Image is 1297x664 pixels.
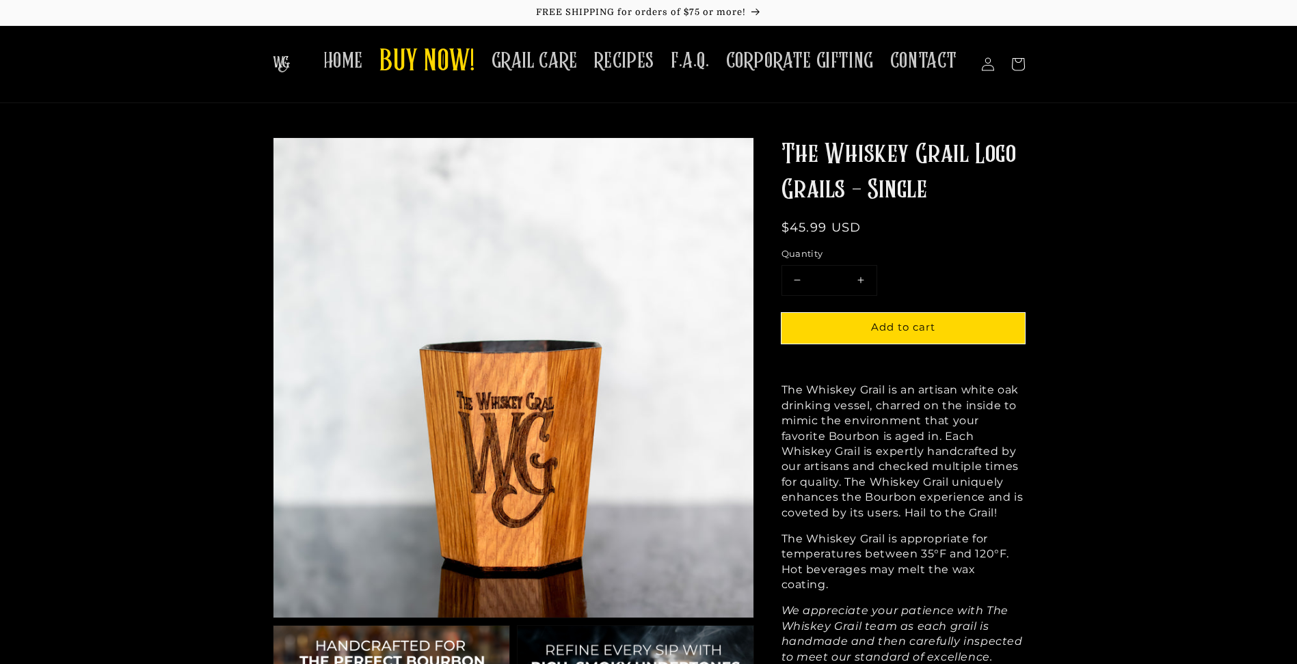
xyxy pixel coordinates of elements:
[781,313,1025,344] button: Add to cart
[483,40,586,83] a: GRAIL CARE
[781,604,1023,663] em: We appreciate your patience with The Whiskey Grail team as each grail is handmade and then carefu...
[781,220,861,235] span: $45.99 USD
[323,48,363,74] span: HOME
[781,383,1025,521] p: The Whiskey Grail is an artisan white oak drinking vessel, charred on the inside to mimic the env...
[671,48,710,74] span: F.A.Q.
[890,48,957,74] span: CONTACT
[594,48,654,74] span: RECIPES
[781,247,1025,261] label: Quantity
[273,56,290,72] img: The Whiskey Grail
[882,40,965,83] a: CONTACT
[718,40,882,83] a: CORPORATE GIFTING
[781,532,1010,591] span: The Whiskey Grail is appropriate for temperatures between 35°F and 120°F. Hot beverages may melt ...
[492,48,578,74] span: GRAIL CARE
[371,36,483,89] a: BUY NOW!
[726,48,874,74] span: CORPORATE GIFTING
[586,40,663,83] a: RECIPES
[379,44,475,81] span: BUY NOW!
[14,7,1283,18] p: FREE SHIPPING for orders of $75 or more!
[315,40,371,83] a: HOME
[663,40,718,83] a: F.A.Q.
[871,320,935,333] span: Add to cart
[781,137,1025,208] h1: The Whiskey Grail Logo Grails - Single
